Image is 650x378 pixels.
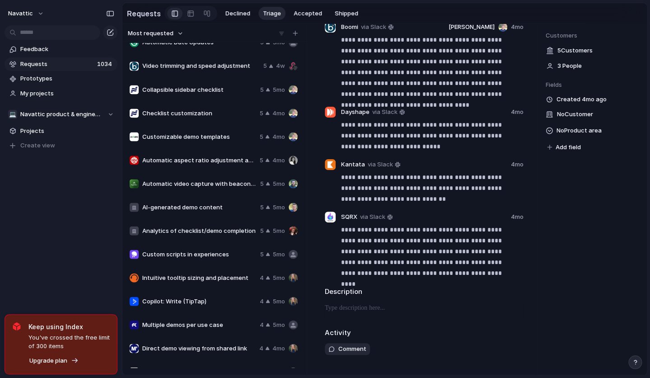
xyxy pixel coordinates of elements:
span: Multiple demos per use case [142,320,256,329]
span: 4 [260,297,264,306]
span: 5mo [273,297,285,306]
button: Most requested [126,28,185,39]
a: via Slack [370,107,407,118]
span: Customers [546,31,640,40]
button: Shipped [330,7,363,20]
span: Upgrade plan [29,356,67,365]
a: Projects [5,124,117,138]
span: Projects [20,127,114,136]
button: Comment [325,343,370,355]
span: No Product area [556,125,602,136]
span: Fields [546,80,640,90]
span: Keep using Index [28,322,110,331]
span: Shipped [335,9,358,18]
span: 4mo [272,132,285,141]
span: 5 [263,61,267,71]
span: Analytics of checklist/demo completion [142,226,257,235]
span: Customizable demo templates [142,132,256,141]
span: 5 [260,179,264,188]
span: AI-generated demo content [142,203,257,212]
span: 4mo [511,213,524,222]
span: 5 [260,132,263,141]
span: Video trimming and speed adjustment [142,61,260,71]
span: SQRX [341,213,357,222]
span: Requests [20,60,94,69]
span: 4 [260,273,264,282]
span: No Customer [557,109,593,120]
span: Boomi [341,23,358,32]
span: Direct demo viewing from shared link [142,344,256,353]
span: Custom scripts in experiences [142,250,257,259]
span: 5mo [273,179,285,188]
span: 5 [260,85,264,94]
h2: Requests [127,8,161,19]
span: Dayshape [341,108,369,117]
span: Automatic Date Updates [142,38,257,47]
span: 5 [260,250,264,259]
span: 4mo [272,156,285,165]
button: Accepted [289,7,327,20]
span: 5 [260,109,263,118]
span: via Slack [361,23,386,32]
span: via Slack [372,108,397,117]
span: Mobile captures [142,367,256,376]
button: 💻Navattic product & engineering [5,108,117,121]
a: via Slack [359,22,395,33]
span: 4 [259,367,263,376]
span: Comment [338,345,366,354]
span: navattic [8,9,33,18]
span: 4mo [272,344,285,353]
a: Prototypes [5,72,117,85]
span: 4mo [511,23,524,32]
span: 4mo [272,367,285,376]
h2: Description [325,287,524,297]
span: 5mo [273,203,285,212]
span: Copilot: Write (TipTap) [142,297,256,306]
a: via Slack [358,212,394,222]
span: via Slack [360,213,385,222]
span: Accepted [294,9,322,18]
a: via Slack [366,159,402,170]
div: 💻 [8,110,17,119]
span: 4 [260,320,264,329]
span: 5 [260,203,264,212]
span: Intuitive tooltip sizing and placement [142,273,256,282]
span: Collapsible sidebar checklist [142,85,257,94]
span: My projects [20,89,114,98]
span: 4mo [511,108,524,117]
span: 5 [260,38,264,47]
span: 5 [260,226,264,235]
span: 5mo [273,273,285,282]
span: Checklist customization [142,109,256,118]
span: 5mo [273,85,285,94]
button: Create view [5,139,117,152]
a: Requests1034 [5,57,117,71]
span: 1034 [97,60,114,69]
span: Prototypes [20,74,114,83]
span: Create view [20,141,55,150]
span: 4w [276,61,285,71]
span: Automatic aspect ratio adjustment and resizing [142,156,256,165]
h2: Activity [325,328,351,338]
span: 4mo [511,160,524,169]
span: 3 People [557,61,582,71]
span: [PERSON_NAME] [449,23,495,32]
span: 5mo [273,320,285,329]
span: Declined [225,9,250,18]
button: Add field [546,142,582,153]
span: Feedback [20,45,114,54]
span: You've crossed the free limit of 300 items [28,333,110,351]
span: 4 [259,344,263,353]
span: Most requested [128,29,173,38]
span: 4mo [272,109,285,118]
a: Feedback [5,43,117,56]
span: Triage [263,9,281,18]
span: 3mo [273,38,285,47]
span: 5 [260,156,263,165]
a: My projects [5,87,117,100]
span: Created 4mo ago [556,95,607,104]
span: Add field [556,143,581,152]
span: 5mo [273,250,285,259]
button: Upgrade plan [27,354,81,367]
span: Kantata [341,160,365,169]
